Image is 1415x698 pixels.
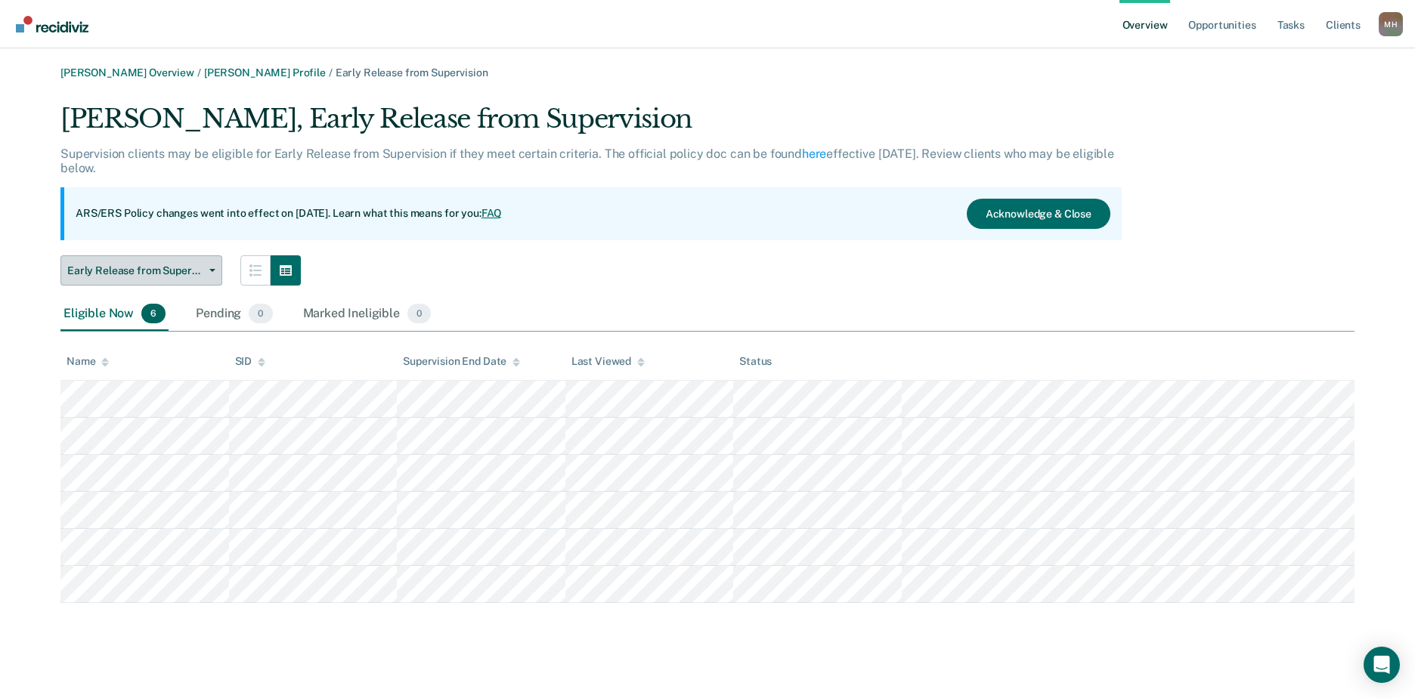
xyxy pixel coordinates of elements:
[76,206,502,221] p: ARS/ERS Policy changes went into effect on [DATE]. Learn what this means for you:
[193,298,275,331] div: Pending0
[1379,12,1403,36] div: M H
[67,355,109,368] div: Name
[60,147,1114,175] p: Supervision clients may be eligible for Early Release from Supervision if they meet certain crite...
[403,355,520,368] div: Supervision End Date
[235,355,266,368] div: SID
[60,66,194,79] a: [PERSON_NAME] Overview
[1364,647,1400,683] div: Open Intercom Messenger
[204,66,326,79] a: [PERSON_NAME] Profile
[60,255,222,286] button: Early Release from Supervision
[571,355,645,368] div: Last Viewed
[326,66,336,79] span: /
[739,355,772,368] div: Status
[60,103,1122,147] div: [PERSON_NAME], Early Release from Supervision
[67,264,203,277] span: Early Release from Supervision
[300,298,435,331] div: Marked Ineligible0
[60,298,169,331] div: Eligible Now6
[407,304,431,323] span: 0
[249,304,272,323] span: 0
[1379,12,1403,36] button: Profile dropdown button
[336,66,488,79] span: Early Release from Supervision
[194,66,204,79] span: /
[141,304,166,323] span: 6
[967,199,1110,229] button: Acknowledge & Close
[802,147,826,161] a: here
[16,16,88,32] img: Recidiviz
[481,207,503,219] a: FAQ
